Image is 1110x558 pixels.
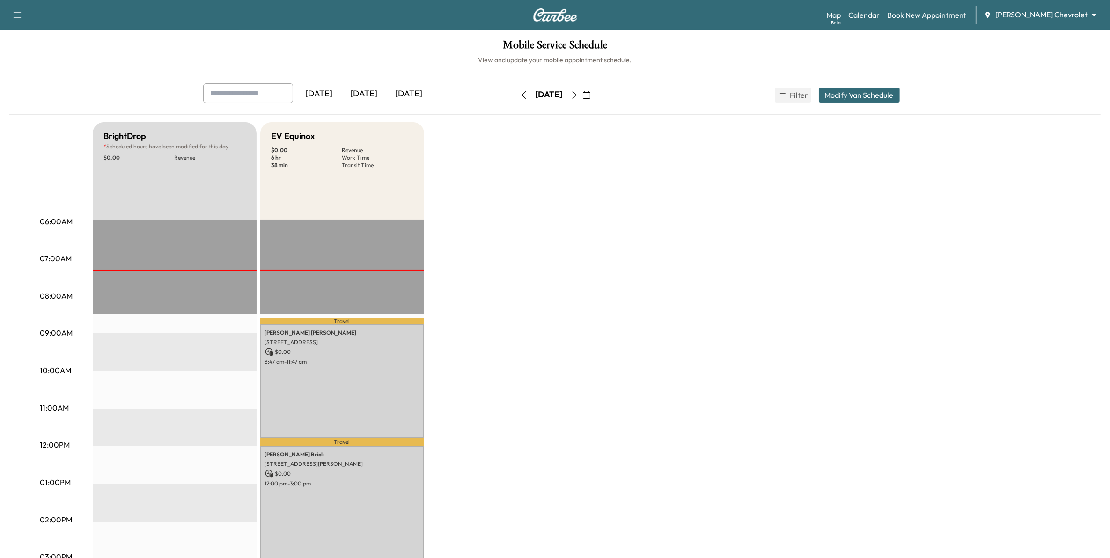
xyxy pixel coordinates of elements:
[342,162,413,169] p: Transit Time
[40,402,69,413] p: 11:00AM
[104,130,147,143] h5: BrightDrop
[9,55,1101,65] h6: View and update your mobile appointment schedule.
[272,147,342,154] p: $ 0.00
[297,83,342,105] div: [DATE]
[40,439,70,450] p: 12:00PM
[790,89,807,101] span: Filter
[40,216,73,227] p: 06:00AM
[342,154,413,162] p: Work Time
[40,365,72,376] p: 10:00AM
[848,9,880,21] a: Calendar
[387,83,432,105] div: [DATE]
[826,9,841,21] a: MapBeta
[265,348,419,356] p: $ 0.00
[887,9,966,21] a: Book New Appointment
[265,338,419,346] p: [STREET_ADDRESS]
[536,89,563,101] div: [DATE]
[260,438,424,446] p: Travel
[104,154,175,162] p: $ 0.00
[265,329,419,337] p: [PERSON_NAME] [PERSON_NAME]
[40,290,73,301] p: 08:00AM
[260,318,424,325] p: Travel
[775,88,811,103] button: Filter
[40,253,72,264] p: 07:00AM
[819,88,900,103] button: Modify Van Schedule
[265,451,419,458] p: [PERSON_NAME] Brick
[40,327,73,338] p: 09:00AM
[831,19,841,26] div: Beta
[272,130,315,143] h5: EV Equinox
[272,162,342,169] p: 38 min
[265,470,419,478] p: $ 0.00
[104,143,245,150] p: Scheduled hours have been modified for this day
[265,480,419,487] p: 12:00 pm - 3:00 pm
[9,39,1101,55] h1: Mobile Service Schedule
[40,477,71,488] p: 01:00PM
[40,514,73,525] p: 02:00PM
[175,154,245,162] p: Revenue
[533,8,578,22] img: Curbee Logo
[342,83,387,105] div: [DATE]
[995,9,1088,20] span: [PERSON_NAME] Chevrolet
[265,460,419,468] p: [STREET_ADDRESS][PERSON_NAME]
[342,147,413,154] p: Revenue
[272,154,342,162] p: 6 hr
[265,358,419,366] p: 8:47 am - 11:47 am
